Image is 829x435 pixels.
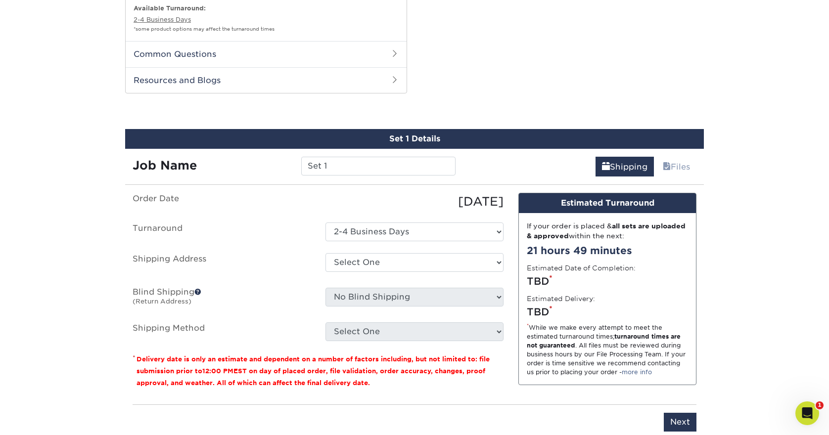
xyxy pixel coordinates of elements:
small: Delivery date is only an estimate and dependent on a number of factors including, but not limited... [137,355,490,387]
span: files [663,162,671,172]
iframe: Intercom live chat [795,401,819,425]
span: 1 [816,401,824,409]
a: Shipping [596,157,654,176]
label: Estimated Delivery: [527,294,595,304]
div: TBD [527,304,688,319]
a: more info [622,368,652,376]
div: Set 1 Details [125,129,704,149]
label: Shipping Address [125,253,318,276]
input: Enter a job name [301,157,455,175]
div: [DATE] [318,193,511,211]
span: shipping [602,162,610,172]
input: Next [664,413,696,432]
div: While we make every attempt to meet the estimated turnaround times; . All files must be reviewed ... [527,323,688,377]
div: If your order is placed & within the next: [527,221,688,241]
strong: turnaround times are not guaranteed [527,333,681,349]
label: Turnaround [125,222,318,241]
a: 2-4 Business Days [134,16,191,23]
label: Blind Shipping [125,288,318,310]
label: Order Date [125,193,318,211]
small: (Return Address) [133,298,191,305]
div: TBD [527,274,688,289]
div: Estimated Turnaround [519,193,696,213]
a: Files [656,157,696,176]
span: 12:00 PM [202,367,233,375]
h2: Common Questions [126,41,407,67]
small: *some product options may affect the turnaround times [134,26,275,32]
label: Estimated Date of Completion: [527,263,636,273]
div: 21 hours 49 minutes [527,243,688,258]
strong: Job Name [133,158,197,173]
h2: Resources and Blogs [126,67,407,93]
b: Available Turnaround: [134,4,206,12]
label: Shipping Method [125,322,318,341]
